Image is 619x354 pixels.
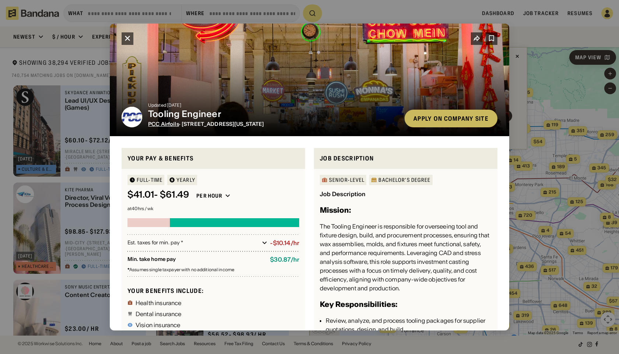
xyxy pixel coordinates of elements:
div: Tooling Engineer [148,109,399,120]
div: Full-time [137,177,162,183]
div: Per hour [196,192,222,199]
div: $ 41.01 - $61.49 [127,190,189,200]
div: Min. take home pay [127,256,264,263]
div: · [STREET_ADDRESS][US_STATE] [148,121,399,127]
div: Vision insurance [136,322,181,328]
div: Your pay & benefits [127,154,299,163]
div: Health insurance [136,300,182,306]
div: $ 30.87 / hr [270,256,299,263]
div: Your benefits include: [127,287,299,295]
div: Job Description [320,154,492,163]
div: -$10.14/hr [270,240,299,247]
div: Bachelor's Degree [378,177,430,183]
span: PCC Airfoils [148,121,179,127]
div: The Tooling Engineer is responsible for overseeing tool and fixture design, build, and procuremen... [320,222,492,293]
img: PCC Airfoils logo [122,107,142,127]
div: Apply on company site [413,116,489,121]
div: Est. taxes for min. pay * [127,239,259,247]
h3: Mission: [320,204,351,216]
div: YEARLY [176,177,195,183]
div: Assumes single taxpayer with no additional income [127,268,299,272]
div: Senior-Level [329,177,364,183]
div: Updated [DATE] [148,103,399,107]
div: Job Description [320,190,366,198]
div: at 40 hrs / wk [127,206,299,211]
h3: Key Responsibilities: [320,298,398,310]
div: Review, analyze, and process tooling packages for supplier quotations, design, and build. [326,316,492,334]
div: Dental insurance [136,311,182,317]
